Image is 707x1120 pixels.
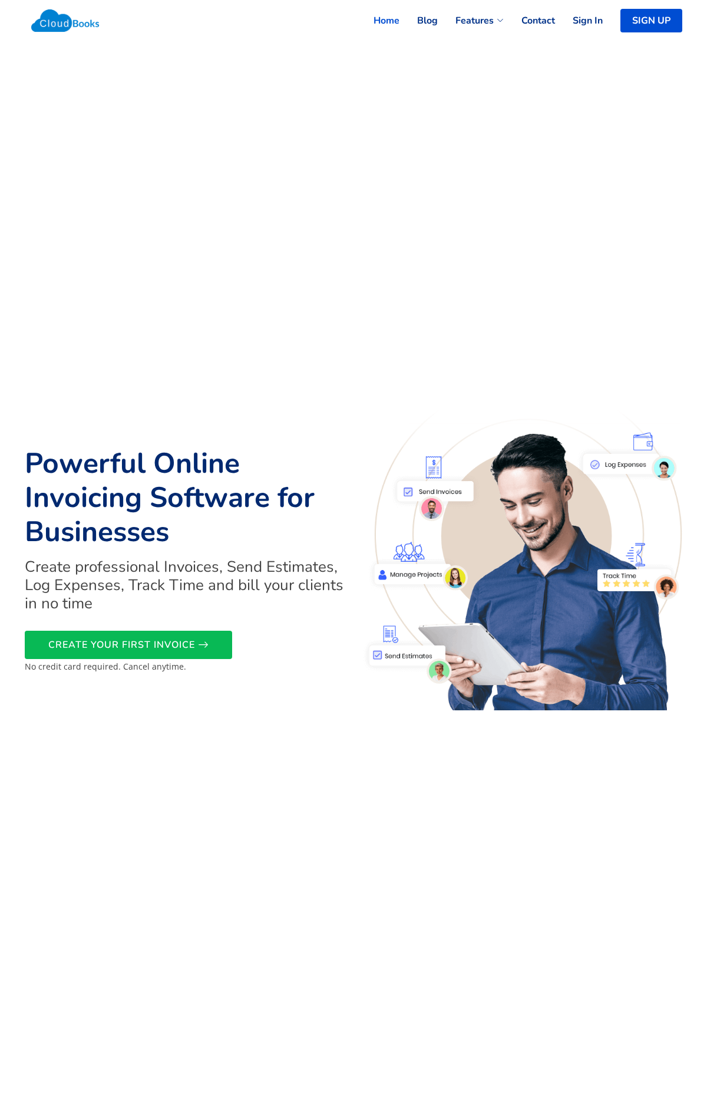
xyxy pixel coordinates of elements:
[399,8,438,34] a: Blog
[356,8,399,34] a: Home
[438,8,504,34] a: Features
[620,9,682,32] a: SIGN UP
[25,661,186,672] small: No credit card required. Cancel anytime.
[25,447,346,549] h1: Powerful Online Invoicing Software for Businesses
[455,14,494,28] span: Features
[25,631,232,659] a: CREATE YOUR FIRST INVOICE
[504,8,555,34] a: Contact
[25,558,346,613] h2: Create professional Invoices, Send Estimates, Log Expenses, Track Time and bill your clients in n...
[555,8,603,34] a: Sign In
[25,3,105,38] img: Cloudbooks Logo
